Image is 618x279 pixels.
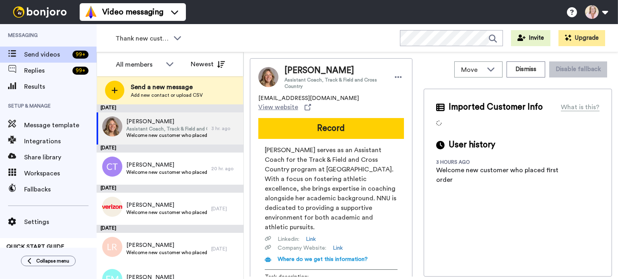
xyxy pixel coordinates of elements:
button: Invite [511,30,550,46]
span: Move [461,65,483,75]
span: [PERSON_NAME] [126,161,207,169]
span: Thank new customers [115,34,169,43]
span: Send a new message [131,82,203,92]
span: QUICK START GUIDE [6,244,64,250]
span: Company Website : [278,244,326,252]
img: lr.png [102,237,122,257]
span: Imported Customer Info [449,101,543,113]
span: [PERSON_NAME] serves as an Assistant Coach for the Track & Field and Cross Country program at [GE... [265,145,398,232]
div: All members [116,60,162,69]
span: Settings [24,217,97,227]
a: View website [258,102,311,112]
img: bj-logo-header-white.svg [10,6,70,18]
button: Upgrade [558,30,605,46]
span: Workspaces [24,169,97,178]
img: ct.png [102,157,122,177]
span: Linkedin : [278,235,299,243]
div: What is this? [561,102,599,112]
span: [PERSON_NAME] [126,118,207,126]
span: User history [449,139,495,151]
span: Assistant Coach, Track & Field and Cross Country [284,77,385,90]
div: 3 hours ago [436,159,488,165]
span: Assistant Coach, Track & Field and Cross Country [126,126,207,132]
button: Record [258,118,404,139]
img: a459cd44-7801-42b7-bcab-07485ee94182.png [102,197,122,217]
span: Send videos [24,50,69,59]
span: Replies [24,66,69,75]
img: vm-color.svg [84,6,97,18]
span: Add new contact or upload CSV [131,92,203,98]
a: Link [333,244,343,252]
span: Welcome new customer who placed first order [126,169,207,175]
div: [DATE] [97,185,243,193]
span: Message template [24,120,97,130]
img: 88f0d471-d3d7-4e2a-a930-d14911022fbb.jpg [102,116,122,136]
span: Welcome new customer who placed first order [126,132,207,138]
span: View website [258,102,298,112]
div: Welcome new customer who placed first order [436,165,565,185]
div: 99 + [72,51,89,59]
span: [PERSON_NAME] [284,65,385,77]
span: [PERSON_NAME] [126,201,207,209]
span: Video messaging [102,6,163,18]
img: Image of Emily Ziegler [258,67,278,87]
span: Where do we get this information? [278,257,368,262]
span: Share library [24,153,97,162]
button: Dismiss [507,61,545,77]
div: [DATE] [97,225,243,233]
a: Link [306,235,316,243]
div: 20 hr. ago [211,165,239,172]
div: [DATE] [211,246,239,252]
span: Welcome new customer who placed first order [126,209,207,216]
span: Integrations [24,136,97,146]
button: Collapse menu [21,256,76,266]
span: Welcome new customer who placed first order [126,249,207,256]
span: Fallbacks [24,185,97,194]
button: Disable fallback [549,61,607,77]
div: [DATE] [97,104,243,112]
div: 3 hr. ago [211,125,239,132]
span: [EMAIL_ADDRESS][DOMAIN_NAME] [258,94,359,102]
div: 99 + [72,67,89,75]
span: [PERSON_NAME] [126,241,207,249]
span: Collapse menu [36,258,69,264]
div: [DATE] [211,206,239,212]
span: Results [24,82,97,92]
button: Newest [185,56,231,72]
div: [DATE] [97,145,243,153]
